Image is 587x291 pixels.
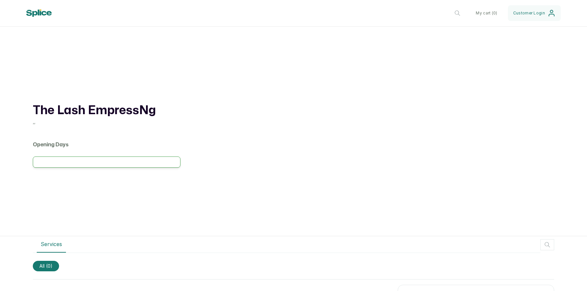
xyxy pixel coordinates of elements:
[33,118,180,125] p: , ,
[513,10,545,16] span: Customer Login
[33,103,180,118] h1: The Lash EmpressNg
[37,236,66,253] button: Services
[471,5,502,21] button: My cart (0)
[33,141,180,149] h2: Opening Days
[508,5,561,21] button: Customer Login
[33,261,59,271] span: All (0)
